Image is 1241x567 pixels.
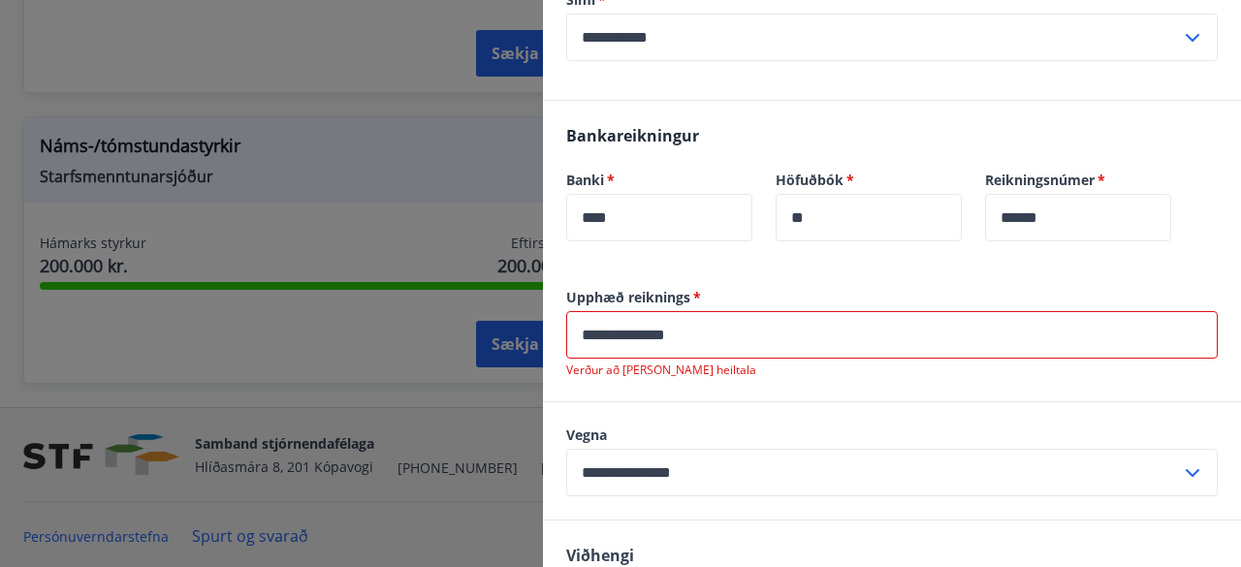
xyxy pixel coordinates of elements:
[776,171,962,190] label: Höfuðbók
[566,311,1218,359] div: Upphæð reiknings
[985,171,1171,190] label: Reikningsnúmer
[566,125,699,146] span: Bankareikningur
[566,171,752,190] label: Banki
[566,425,1218,445] label: Vegna
[566,288,1218,307] label: Upphæð reiknings
[566,362,1218,378] p: Verður að [PERSON_NAME] heiltala
[566,545,634,566] span: Viðhengi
